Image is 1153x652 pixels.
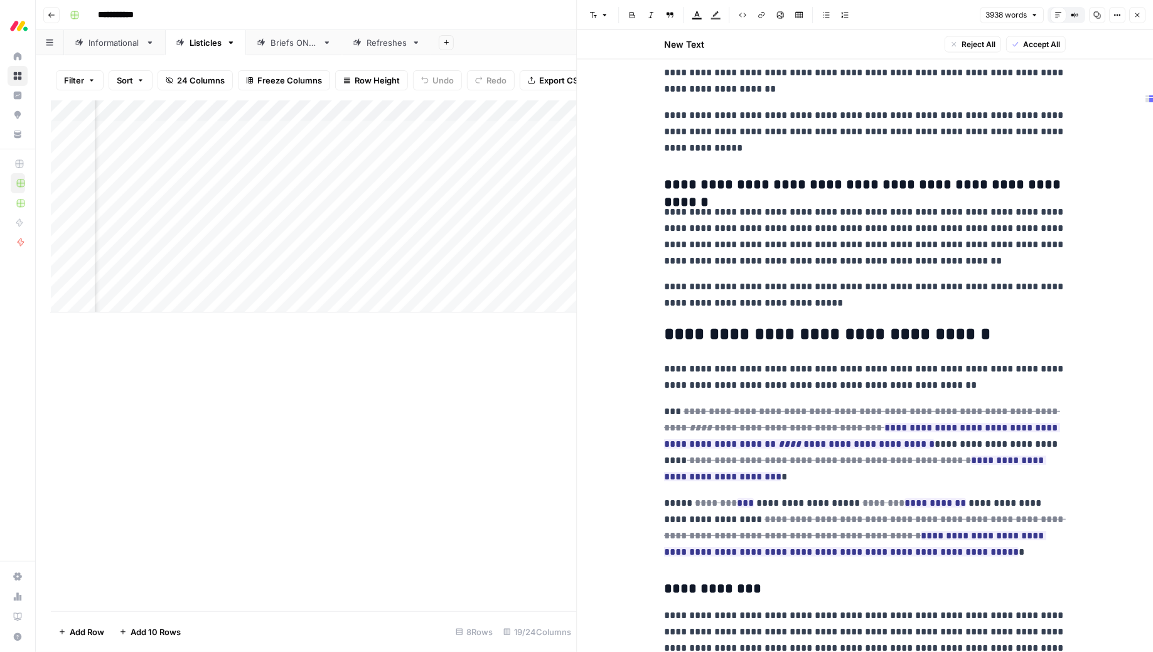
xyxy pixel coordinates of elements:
div: 8 Rows [451,622,498,642]
button: 24 Columns [158,70,233,90]
div: Listicles [190,36,222,49]
a: Browse [8,66,28,86]
span: Add 10 Rows [131,626,181,638]
span: Sort [117,74,133,87]
span: Reject All [962,39,995,50]
span: Export CSV [539,74,584,87]
a: Refreshes [342,30,431,55]
button: Undo [413,70,462,90]
button: Filter [56,70,104,90]
a: Insights [8,85,28,105]
span: Accept All [1023,39,1060,50]
span: 3938 words [985,9,1027,21]
span: Filter [64,74,84,87]
a: Home [8,46,28,67]
button: Accept All [1006,36,1066,53]
button: Add Row [51,622,112,642]
button: Redo [467,70,515,90]
div: Refreshes [367,36,407,49]
button: Freeze Columns [238,70,330,90]
span: Add Row [70,626,104,638]
button: Add 10 Rows [112,622,188,642]
span: Freeze Columns [257,74,322,87]
button: 3938 words [980,7,1044,23]
span: Undo [432,74,454,87]
button: Sort [109,70,153,90]
a: Learning Hub [8,607,28,627]
a: Your Data [8,124,28,144]
div: Briefs ONLY [271,36,318,49]
button: Help + Support [8,627,28,647]
a: Informational [64,30,165,55]
span: Redo [486,74,507,87]
a: Settings [8,567,28,587]
span: Row Height [355,74,400,87]
a: Listicles [165,30,246,55]
a: Usage [8,587,28,607]
button: Export CSV [520,70,592,90]
div: Informational [88,36,141,49]
img: Monday.com Logo [8,14,30,37]
h2: New Text [664,38,704,51]
button: Reject All [945,36,1001,53]
button: Workspace: Monday.com [8,10,28,41]
button: Row Height [335,70,408,90]
a: Briefs ONLY [246,30,342,55]
a: Opportunities [8,105,28,125]
span: 24 Columns [177,74,225,87]
div: 19/24 Columns [498,622,577,642]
